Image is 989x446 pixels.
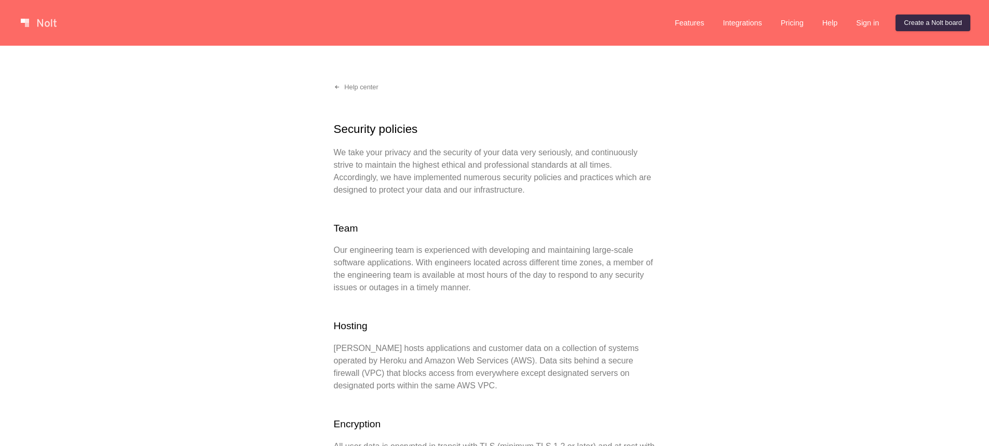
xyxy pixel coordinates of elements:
a: Pricing [773,15,812,31]
h2: Hosting [334,319,656,334]
p: Our engineering team is experienced with developing and maintaining large-scale software applicat... [334,244,656,294]
h1: Security policies [334,120,656,138]
h2: Team [334,221,656,236]
a: Features [667,15,713,31]
a: Help center [326,79,387,96]
a: Help [814,15,846,31]
p: [PERSON_NAME] hosts applications and customer data on a collection of systems operated by Heroku ... [334,342,656,392]
a: Create a Nolt board [896,15,970,31]
h2: Encryption [334,417,656,432]
a: Sign in [848,15,887,31]
a: Integrations [714,15,770,31]
p: We take your privacy and the security of your data very seriously, and continuously strive to mai... [334,146,656,196]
